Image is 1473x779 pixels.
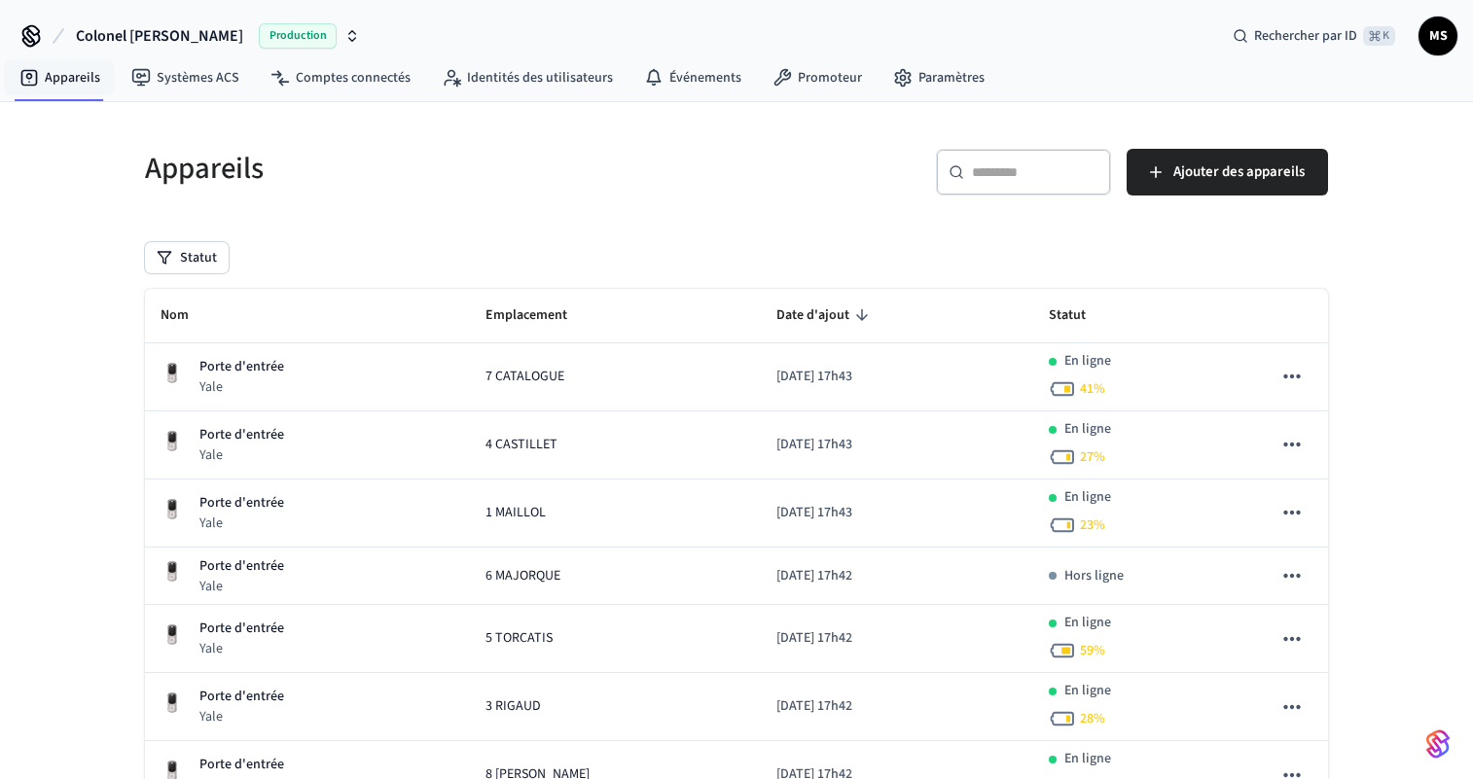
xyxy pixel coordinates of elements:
font: % [1094,515,1105,535]
font: Yale [199,639,223,658]
span: Statut [1049,301,1111,331]
font: En ligne [1064,419,1111,439]
font: % [1094,447,1105,467]
font: % [1094,709,1105,728]
font: Porte d'entrée [199,425,284,444]
font: Porte d'entrée [199,556,284,576]
font: 7 CATALOGUE [485,367,564,386]
a: Paramètres [878,60,1000,95]
font: Promoteur [798,68,862,88]
button: Statut [145,242,229,273]
font: 59 [1080,641,1094,660]
font: Porte d'entrée [199,357,284,376]
span: Nom [161,301,214,331]
font: Systèmes ACS [157,68,239,88]
div: Rechercher par ID⌘ K [1217,18,1411,53]
font: Appareils [145,147,264,190]
font: 1 MAILLOL [485,503,546,522]
font: Comptes connectés [296,68,411,88]
font: En ligne [1064,351,1111,371]
font: 23 [1080,515,1094,535]
font: 6 MAJORQUE [485,566,560,585]
font: % [1094,379,1105,399]
font: MS [1429,26,1448,46]
font: En ligne [1064,749,1111,768]
font: Ajouter des appareils [1173,161,1305,182]
a: Comptes connectés [255,60,426,95]
font: Paramètres [918,68,985,88]
span: Emplacement [485,301,593,331]
font: Yale [199,707,223,726]
a: Identités des utilisateurs [426,60,629,95]
button: MS [1419,17,1457,55]
font: Production [269,27,327,44]
img: Serrure connectée Wi-Fi à écran tactile Yale Assure, nickel satiné, façade [161,362,184,385]
a: Systèmes ACS [116,60,255,95]
a: Promoteur [757,60,878,95]
font: Yale [199,577,223,596]
font: Porte d'entrée [199,619,284,638]
font: Appareils [45,68,100,88]
font: Yale [199,513,223,533]
img: Serrure connectée Wi-Fi à écran tactile Yale Assure, nickel satiné, façade [161,498,184,521]
font: En ligne [1064,681,1111,700]
font: Yale [199,377,223,397]
font: Statut [1049,305,1086,325]
font: % [1094,641,1105,660]
img: Serrure connectée Wi-Fi à écran tactile Yale Assure, nickel satiné, façade [161,623,184,647]
font: Rechercher par ID [1254,26,1357,46]
font: 28 [1080,709,1094,728]
font: Colonel [PERSON_NAME] [76,25,243,47]
font: 3 RIGAUD [485,696,541,716]
font: ⌘ K [1369,27,1389,44]
font: Événements [669,68,741,88]
font: 27 [1080,447,1094,467]
font: 4 CASTILLET [485,435,557,454]
font: [DATE] 17h43 [776,435,852,454]
font: [DATE] 17h43 [776,503,852,522]
font: Emplacement [485,305,567,325]
font: Hors ligne [1064,566,1124,585]
font: Identités des utilisateurs [467,68,613,88]
font: Porte d'entrée [199,755,284,774]
a: Appareils [4,60,116,95]
font: En ligne [1064,487,1111,507]
img: Serrure connectée Wi-Fi à écran tactile Yale Assure, nickel satiné, façade [161,430,184,453]
img: SeamLogoGradient.69752ec5.svg [1426,728,1450,760]
img: Serrure connectée Wi-Fi à écran tactile Yale Assure, nickel satiné, façade [161,560,184,584]
a: Événements [629,60,757,95]
font: Date d'ajout [776,305,849,325]
font: Yale [199,445,223,465]
font: [DATE] 17h42 [776,566,852,585]
button: Ajouter des appareils [1127,149,1328,195]
font: Statut [180,248,217,267]
font: [DATE] 17h42 [776,696,852,716]
font: [DATE] 17h43 [776,367,852,386]
span: Date d'ajout [776,301,875,331]
font: Porte d'entrée [199,493,284,513]
font: En ligne [1064,613,1111,632]
font: Porte d'entrée [199,687,284,706]
font: 5 TORCATIS [485,628,553,648]
font: Nom [161,305,189,325]
img: Serrure connectée Wi-Fi à écran tactile Yale Assure, nickel satiné, façade [161,691,184,715]
font: 41 [1080,379,1094,399]
font: [DATE] 17h42 [776,628,852,648]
